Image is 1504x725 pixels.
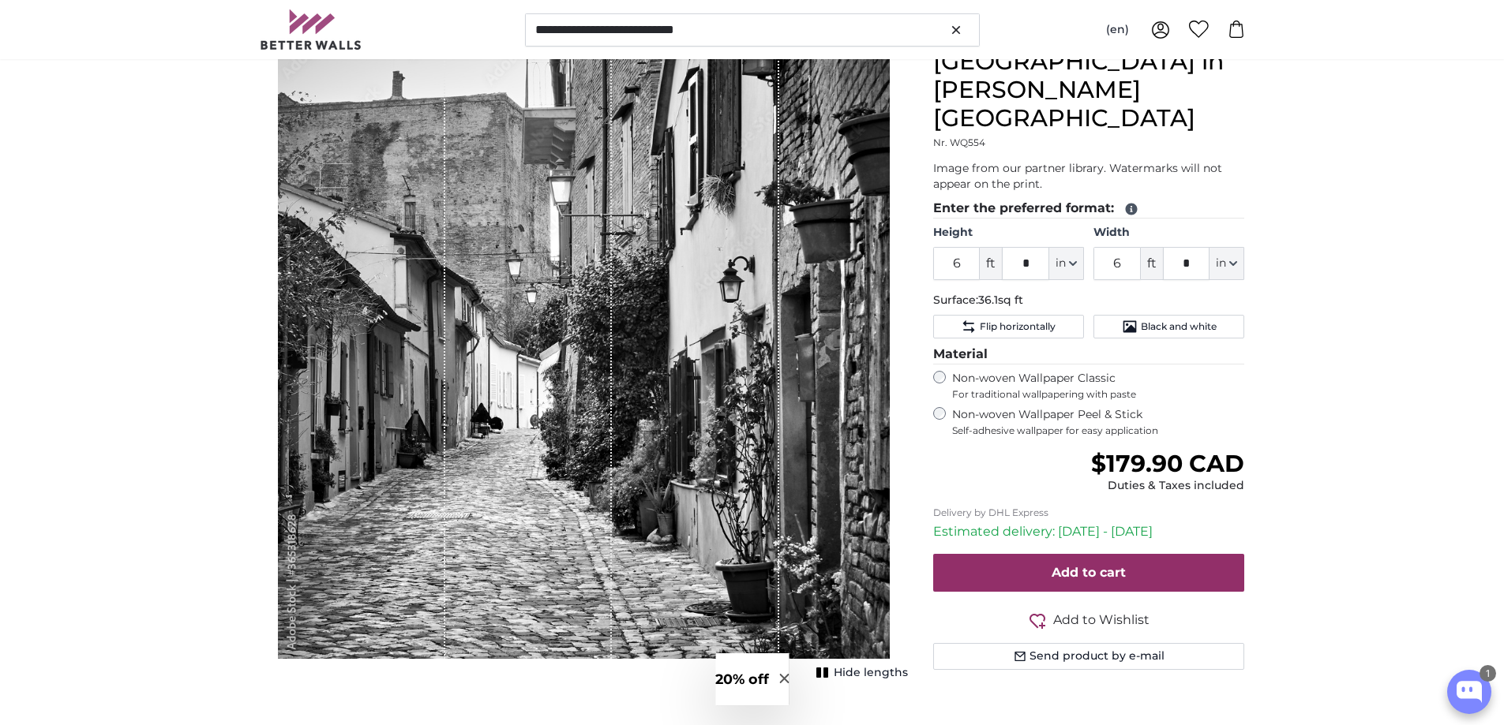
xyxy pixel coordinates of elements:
div: 1 [1480,665,1496,682]
img: Betterwalls [260,9,362,50]
p: Delivery by DHL Express [933,506,1245,519]
p: Estimated delivery: [DATE] - [DATE] [933,522,1245,541]
span: in [1056,256,1066,271]
button: in [1049,247,1084,280]
span: Flip horizontally [980,320,1056,333]
span: Add to Wishlist [1053,611,1150,630]
span: 36.1sq ft [978,293,1023,307]
span: For traditional wallpapering with paste [952,388,1245,401]
span: Black and white [1141,320,1217,333]
span: Nr. WQ554 [933,136,985,148]
button: in [1210,247,1244,280]
button: Add to cart [933,554,1245,592]
p: Image from our partner library. Watermarks will not appear on the print. [933,161,1245,192]
button: Flip horizontally [933,315,1084,338]
label: Non-woven Wallpaper Classic [952,371,1245,401]
label: Width [1093,225,1244,241]
label: Non-woven Wallpaper Peel & Stick [952,407,1245,437]
span: ft [1141,247,1163,280]
h1: [GEOGRAPHIC_DATA] in [PERSON_NAME][GEOGRAPHIC_DATA] [933,47,1245,133]
label: Height [933,225,1084,241]
p: Surface: [933,293,1245,308]
button: Hide lengths [812,662,908,684]
button: Black and white [1093,315,1244,338]
button: Add to Wishlist [933,611,1245,630]
span: ft [980,247,1002,280]
span: Self-adhesive wallpaper for easy application [952,424,1245,437]
legend: Material [933,345,1245,364]
button: (en) [1093,16,1142,44]
button: Send product by e-mail [933,643,1245,670]
legend: Enter the preferred format: [933,199,1245,219]
span: $179.90 CAD [1091,449,1244,478]
div: 1 of 1 [260,47,908,678]
span: in [1216,256,1226,271]
span: Add to cart [1052,565,1126,580]
div: Duties & Taxes included [1091,478,1244,494]
span: Hide lengths [834,665,908,681]
button: Open chatbox [1447,670,1491,714]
